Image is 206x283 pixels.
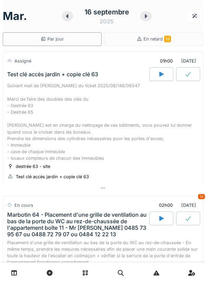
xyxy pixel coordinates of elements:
[100,17,114,25] div: 2025
[84,7,129,17] div: 16 septembre
[198,194,205,199] div: 13
[153,199,199,212] div: [DATE]
[144,36,171,42] span: En retard
[14,202,33,208] div: En cours
[154,55,199,67] div: [DATE]
[7,71,98,78] div: Test clé accès jardin + copie clé 63
[41,36,64,42] div: Par jour
[16,163,50,170] div: destrée 63 - site
[14,58,31,64] div: Assigné
[7,212,148,238] div: Marbotin 64 - Placement d'une grille de ventilation au bas de la porte du WC au rez-de-chaussée d...
[3,10,27,23] h1: mar.
[160,58,173,64] div: 01h00
[164,36,171,42] span: 19
[16,173,89,180] div: Test clé accès jardin + copie clé 63
[7,82,199,161] div: Suivant mail de [PERSON_NAME] du ticket 2025/08/146/06547 Merci de faire des doubles des clés du ...
[7,239,199,266] div: Placement d'une grille de ventilation au bas de la porte du WC au rez-de-chaussée - En même temps...
[159,202,173,208] div: 02h00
